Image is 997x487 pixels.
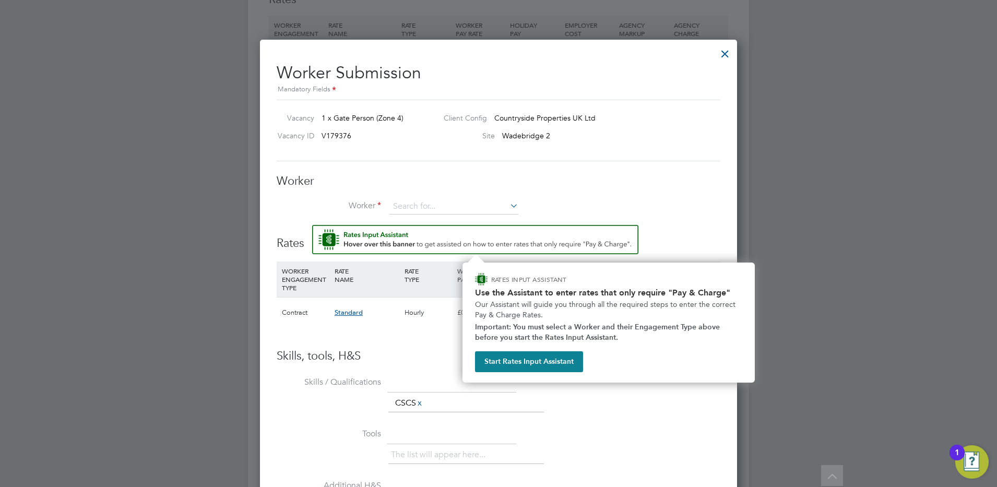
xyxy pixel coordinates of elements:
span: Standard [335,308,363,317]
h2: Use the Assistant to enter rates that only require "Pay & Charge" [475,288,742,298]
div: How to input Rates that only require Pay & Charge [462,263,755,383]
div: EMPLOYER COST [560,262,613,289]
label: Worker [277,200,381,211]
span: Wadebridge 2 [502,131,550,140]
label: Vacancy [272,113,314,123]
button: Start Rates Input Assistant [475,351,583,372]
div: AGENCY CHARGE RATE [665,262,718,297]
h2: Worker Submission [277,54,720,96]
label: Vacancy ID [272,131,314,140]
h3: Skills, tools, H&S [277,349,720,364]
div: WORKER PAY RATE [455,262,507,289]
strong: Important: You must select a Worker and their Engagement Type above before you start the Rates In... [475,323,722,342]
span: 1 x Gate Person (Zone 4) [322,113,403,123]
label: Client Config [435,113,487,123]
div: WORKER ENGAGEMENT TYPE [279,262,332,297]
div: Contract [279,298,332,328]
div: 1 [955,453,959,466]
a: x [416,396,423,410]
label: Tools [277,429,381,440]
label: Skills / Qualifications [277,377,381,388]
h3: Worker [277,174,720,189]
span: V179376 [322,131,351,140]
span: Countryside Properties UK Ltd [494,113,596,123]
div: Hourly [402,298,455,328]
div: £0.00 [455,298,507,328]
div: Mandatory Fields [277,84,720,96]
div: RATE NAME [332,262,402,289]
div: RATE TYPE [402,262,455,289]
button: Rate Assistant [312,225,638,254]
div: HOLIDAY PAY [507,262,560,289]
li: The list will appear here... [391,448,490,462]
h3: Rates [277,225,720,251]
button: Open Resource Center, 1 new notification [955,445,989,479]
p: Our Assistant will guide you through all the required steps to enter the correct Pay & Charge Rates. [475,300,742,320]
img: ENGAGE Assistant Icon [475,273,488,286]
p: RATES INPUT ASSISTANT [491,275,622,284]
label: Site [435,131,495,140]
div: AGENCY MARKUP [612,262,665,289]
li: CSCS [391,396,428,410]
input: Search for... [389,199,518,215]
